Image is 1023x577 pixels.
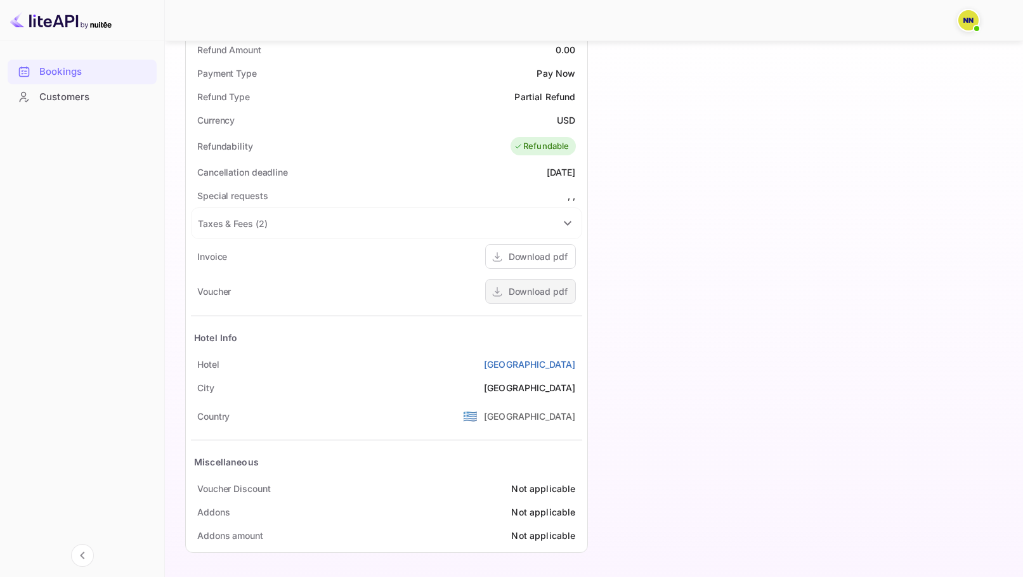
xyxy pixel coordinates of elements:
[511,529,575,542] div: Not applicable
[514,140,570,153] div: Refundable
[194,331,238,344] div: Hotel Info
[197,113,235,127] div: Currency
[197,90,250,103] div: Refund Type
[509,285,568,298] div: Download pdf
[511,505,575,519] div: Not applicable
[557,113,575,127] div: USD
[197,529,263,542] div: Addons amount
[197,250,227,263] div: Invoice
[514,90,575,103] div: Partial Refund
[556,43,576,56] div: 0.00
[192,208,582,238] div: Taxes & Fees (2)
[8,60,157,84] div: Bookings
[484,410,576,423] div: [GEOGRAPHIC_DATA]
[197,139,253,153] div: Refundability
[463,405,478,427] span: United States
[39,65,150,79] div: Bookings
[197,505,230,519] div: Addons
[198,217,267,230] div: Taxes & Fees ( 2 )
[197,43,261,56] div: Refund Amount
[8,85,157,110] div: Customers
[958,10,979,30] img: N/A N/A
[197,189,268,202] div: Special requests
[197,165,288,179] div: Cancellation deadline
[484,381,576,394] div: [GEOGRAPHIC_DATA]
[197,67,257,80] div: Payment Type
[197,482,270,495] div: Voucher Discount
[197,285,231,298] div: Voucher
[197,381,214,394] div: City
[511,482,575,495] div: Not applicable
[568,189,575,202] div: , ,
[197,410,230,423] div: Country
[537,67,575,80] div: Pay Now
[8,85,157,108] a: Customers
[197,358,219,371] div: Hotel
[8,60,157,83] a: Bookings
[509,250,568,263] div: Download pdf
[10,10,112,30] img: LiteAPI logo
[39,90,150,105] div: Customers
[194,455,259,469] div: Miscellaneous
[71,544,94,567] button: Collapse navigation
[484,358,576,371] a: [GEOGRAPHIC_DATA]
[547,165,576,179] div: [DATE]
